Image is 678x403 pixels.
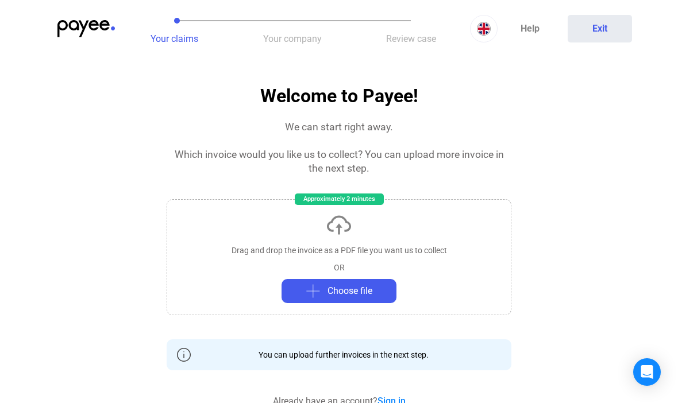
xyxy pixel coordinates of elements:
span: Your claims [151,33,198,44]
div: Which invoice would you like us to collect? You can upload more invoice in the next step. [167,148,511,175]
div: OR [334,262,345,273]
img: plus-grey [306,284,320,298]
img: payee-logo [57,20,115,37]
span: Review case [386,33,436,44]
img: info-grey-outline [177,348,191,362]
div: Approximately 2 minutes [295,193,384,205]
img: upload-cloud [325,211,353,239]
span: Choose file [328,284,372,298]
div: Drag and drop the invoice as a PDF file you want us to collect [232,245,447,256]
a: Help [498,15,562,42]
span: Your company [263,33,322,44]
div: Open Intercom Messenger [633,358,661,386]
img: EN [477,22,491,36]
button: plus-greyChoose file [282,279,396,303]
h1: Welcome to Payee! [260,86,418,106]
div: You can upload further invoices in the next step. [250,349,429,361]
div: We can start right away. [285,120,393,134]
button: EN [470,15,498,42]
button: Exit [568,15,632,42]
